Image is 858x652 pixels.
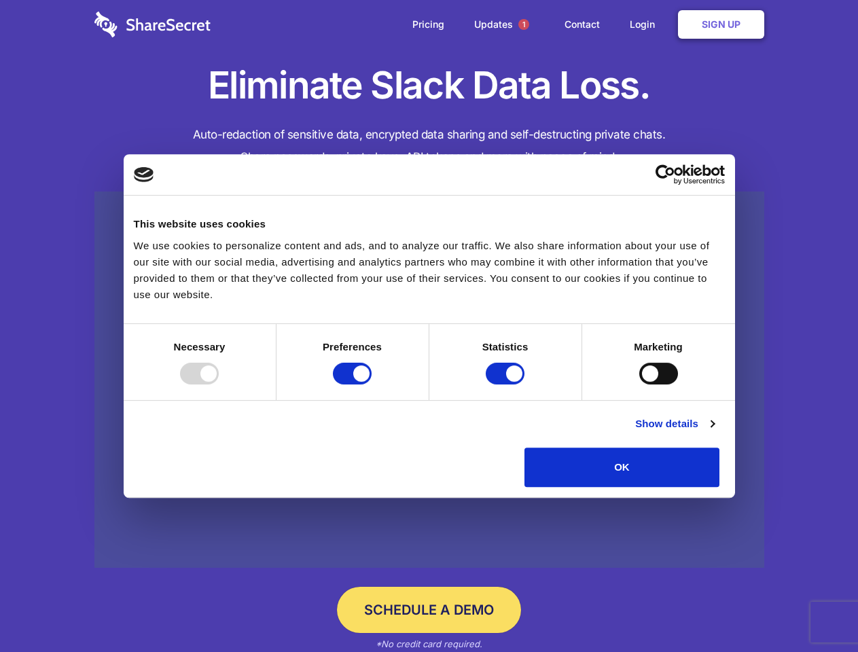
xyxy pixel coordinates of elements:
strong: Statistics [482,341,529,352]
a: Wistia video thumbnail [94,192,764,568]
strong: Marketing [634,341,683,352]
strong: Necessary [174,341,226,352]
div: This website uses cookies [134,216,725,232]
em: *No credit card required. [376,638,482,649]
h4: Auto-redaction of sensitive data, encrypted data sharing and self-destructing private chats. Shar... [94,124,764,168]
a: Schedule a Demo [337,587,521,633]
a: Usercentrics Cookiebot - opens in a new window [606,164,725,185]
span: 1 [518,19,529,30]
img: logo [134,167,154,182]
a: Pricing [399,3,458,46]
a: Contact [551,3,613,46]
div: We use cookies to personalize content and ads, and to analyze our traffic. We also share informat... [134,238,725,303]
button: OK [524,448,719,487]
a: Show details [635,416,714,432]
a: Login [616,3,675,46]
h1: Eliminate Slack Data Loss. [94,61,764,110]
strong: Preferences [323,341,382,352]
img: logo-wordmark-white-trans-d4663122ce5f474addd5e946df7df03e33cb6a1c49d2221995e7729f52c070b2.svg [94,12,211,37]
a: Sign Up [678,10,764,39]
